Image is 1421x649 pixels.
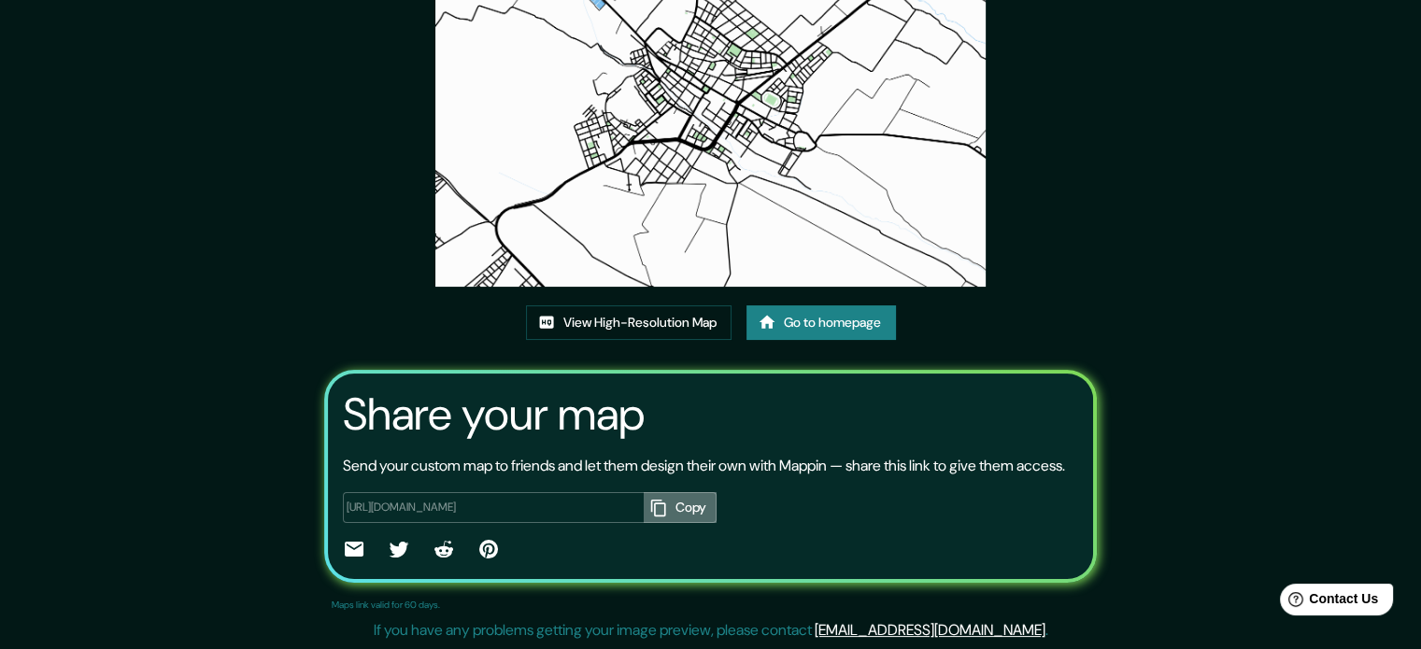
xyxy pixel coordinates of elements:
a: [EMAIL_ADDRESS][DOMAIN_NAME] [815,620,1045,640]
a: Go to homepage [746,305,896,340]
p: Send your custom map to friends and let them design their own with Mappin — share this link to gi... [343,455,1065,477]
a: View High-Resolution Map [526,305,732,340]
iframe: Help widget launcher [1255,576,1400,628]
h3: Share your map [343,388,645,441]
p: Maps link valid for 60 days. [332,598,440,612]
p: If you have any problems getting your image preview, please contact . [374,619,1048,642]
button: Copy [644,492,717,523]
